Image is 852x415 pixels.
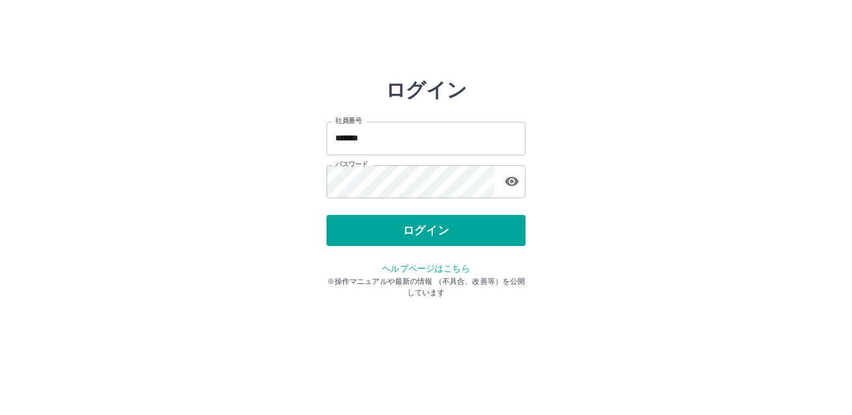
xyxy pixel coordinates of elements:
[335,116,361,125] label: 社員番号
[386,78,467,102] h2: ログイン
[326,276,526,298] p: ※操作マニュアルや最新の情報 （不具合、改善等）を公開しています
[335,160,368,169] label: パスワード
[382,263,470,273] a: ヘルプページはこちら
[326,215,526,246] button: ログイン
